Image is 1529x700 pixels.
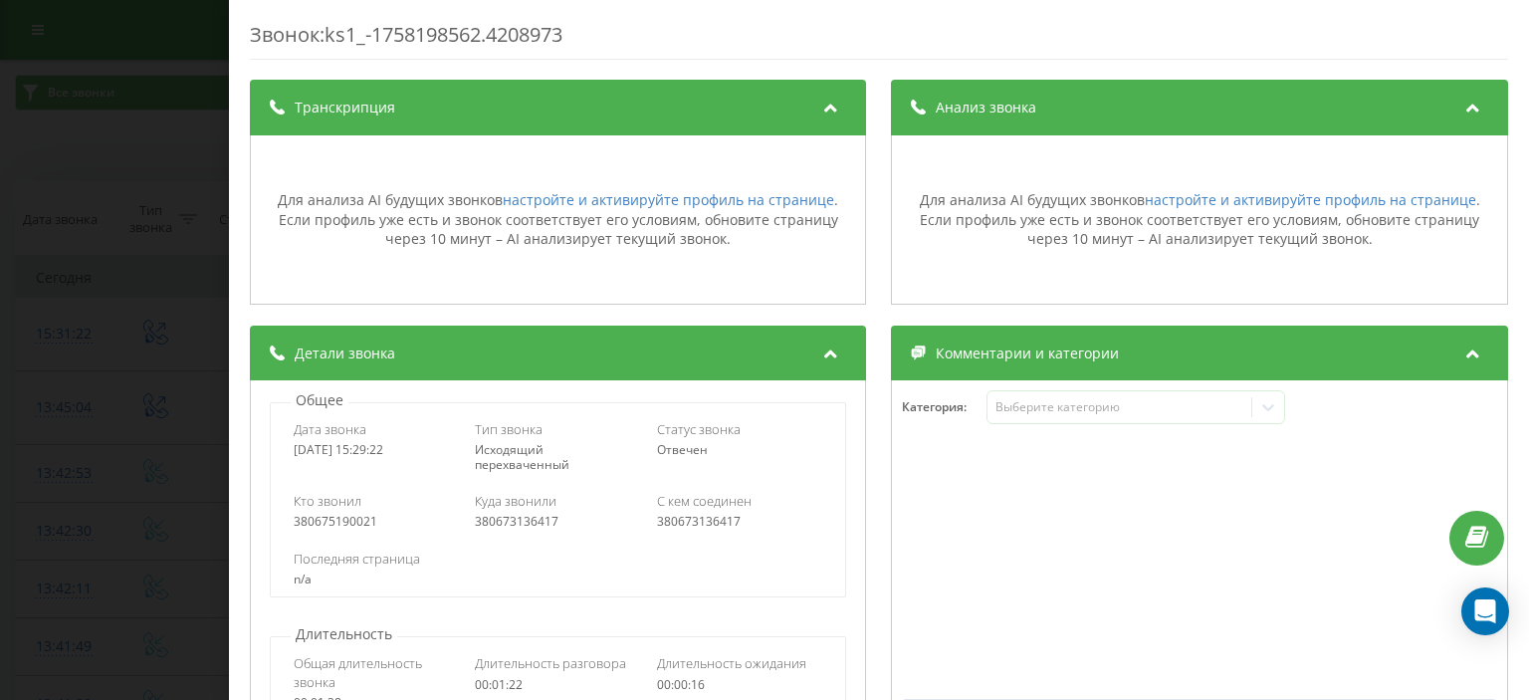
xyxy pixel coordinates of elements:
div: 00:01:22 [476,678,642,692]
div: 00:00:16 [657,678,823,692]
div: 380673136417 [476,515,642,529]
span: Исходящий перехваченный [476,441,570,472]
span: Длительность ожидания [657,654,806,672]
span: Тип звонка [476,420,544,438]
span: Общая длительность звонка [294,654,460,690]
span: Последняя страница [294,550,420,568]
span: Статус звонка [657,420,741,438]
div: 380675190021 [294,515,460,529]
p: Длительность [291,624,397,644]
div: Для анализа AI будущих звонков . Если профиль уже есть и звонок соответствует его условиям, обнов... [903,190,1497,249]
p: Общее [291,390,348,410]
span: Дата звонка [294,420,366,438]
span: Отвечен [657,441,708,458]
span: Анализ звонка [937,98,1037,117]
a: настройте и активируйте профиль на странице [1145,190,1476,209]
span: Куда звонили [476,492,557,510]
div: Для анализа AI будущих звонков . Если профиль уже есть и звонок соответствует его условиям, обнов... [261,190,855,249]
div: Open Intercom Messenger [1461,587,1509,635]
span: Длительность разговора [476,654,627,672]
span: Комментарии и категории [937,344,1120,363]
div: Выберите категорию [995,399,1244,415]
span: Кто звонил [294,492,361,510]
div: n/a [294,573,822,586]
div: [DATE] 15:29:22 [294,443,460,457]
span: С кем соединен [657,492,752,510]
span: Транскрипция [295,98,395,117]
h4: Категория : [903,400,987,414]
div: Звонок : ks1_-1758198562.4208973 [250,21,1508,60]
div: 380673136417 [657,515,823,529]
a: настройте и активируйте профиль на странице [503,190,834,209]
span: Детали звонка [295,344,395,363]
